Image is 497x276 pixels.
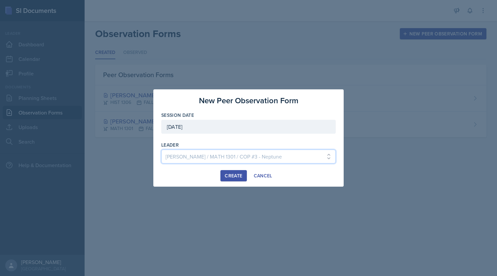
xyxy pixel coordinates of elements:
button: Cancel [249,170,277,181]
button: Create [220,170,247,181]
div: Cancel [254,173,272,178]
h3: New Peer Observation Form [199,95,298,107]
label: Session Date [161,112,194,118]
label: leader [161,142,179,148]
div: Create [225,173,242,178]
